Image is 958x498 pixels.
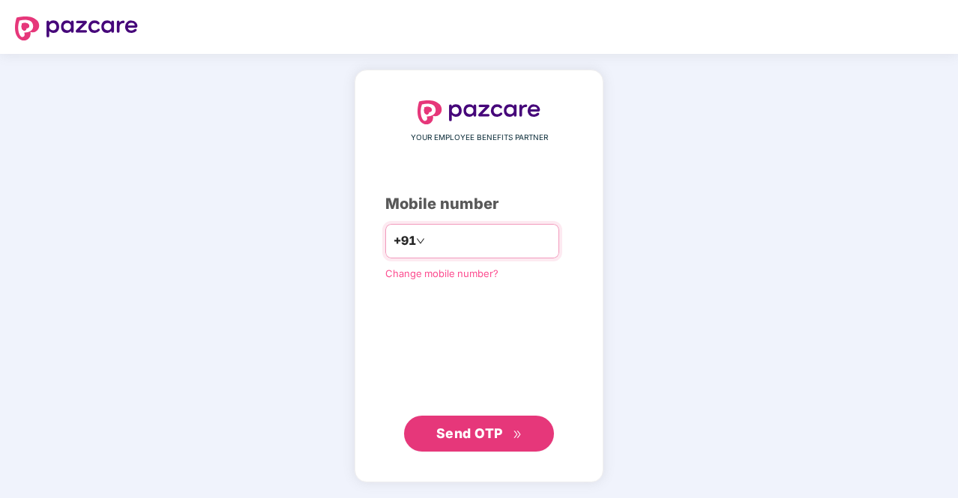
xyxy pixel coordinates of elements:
img: logo [418,100,540,124]
a: Change mobile number? [385,267,498,279]
span: Send OTP [436,425,503,441]
span: +91 [394,231,416,250]
div: Mobile number [385,192,573,216]
img: logo [15,16,138,40]
span: YOUR EMPLOYEE BENEFITS PARTNER [411,132,548,144]
button: Send OTPdouble-right [404,416,554,452]
span: down [416,237,425,246]
span: double-right [513,430,522,440]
